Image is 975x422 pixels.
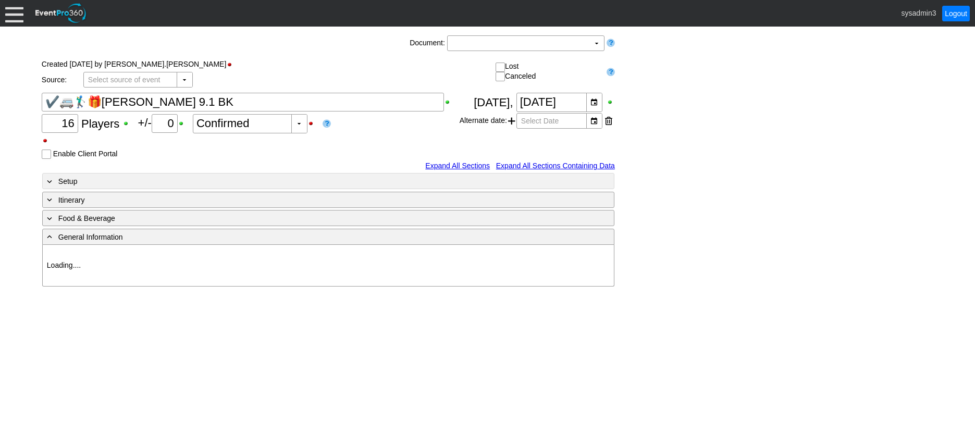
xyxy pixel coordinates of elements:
[81,117,119,130] span: Players
[58,177,78,185] span: Setup
[45,231,569,243] div: General Information
[307,120,319,127] div: Hide Guest Count Status when printing; click to show Guest Count Status when printing.
[45,212,569,224] div: Food & Beverage
[58,196,85,204] span: Itinerary
[45,175,569,187] div: Setup
[42,56,269,72] div: Created [DATE] by [PERSON_NAME].[PERSON_NAME]
[138,116,193,129] span: +/-
[408,35,447,51] div: Document:
[42,76,83,84] div: Source:
[86,72,163,87] span: Select source of event
[178,120,190,127] div: Show Plus/Minus Count when printing; click to hide Plus/Minus Count when printing.
[474,95,513,108] span: [DATE],
[122,120,134,127] div: Show Guest Count when printing; click to hide Guest Count when printing.
[607,98,615,106] div: Show Event Date when printing; click to hide Event Date when printing.
[460,112,615,130] div: Alternate date:
[605,113,612,129] div: Remove this date
[425,162,490,170] a: Expand All Sections
[58,233,123,241] span: General Information
[58,214,115,222] span: Food & Beverage
[53,150,118,158] label: Enable Client Portal
[519,114,561,128] span: Select Date
[47,260,610,271] p: Loading....
[34,2,88,25] img: EventPro360
[902,8,936,17] span: sysadmin3
[942,6,970,21] a: Logout
[226,61,238,68] div: Hide Status Bar when printing; click to show Status Bar when printing.
[496,162,615,170] a: Expand All Sections Containing Data
[444,98,456,106] div: Show Event Title when printing; click to hide Event Title when printing.
[45,194,569,206] div: Itinerary
[5,4,23,22] div: Menu: Click or 'Crtl+M' to toggle menu open/close
[42,137,54,144] div: Hide Guest Count Stamp when printing; click to show Guest Count Stamp when printing.
[496,62,602,81] div: Lost Canceled
[508,113,515,129] span: Add another alternate date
